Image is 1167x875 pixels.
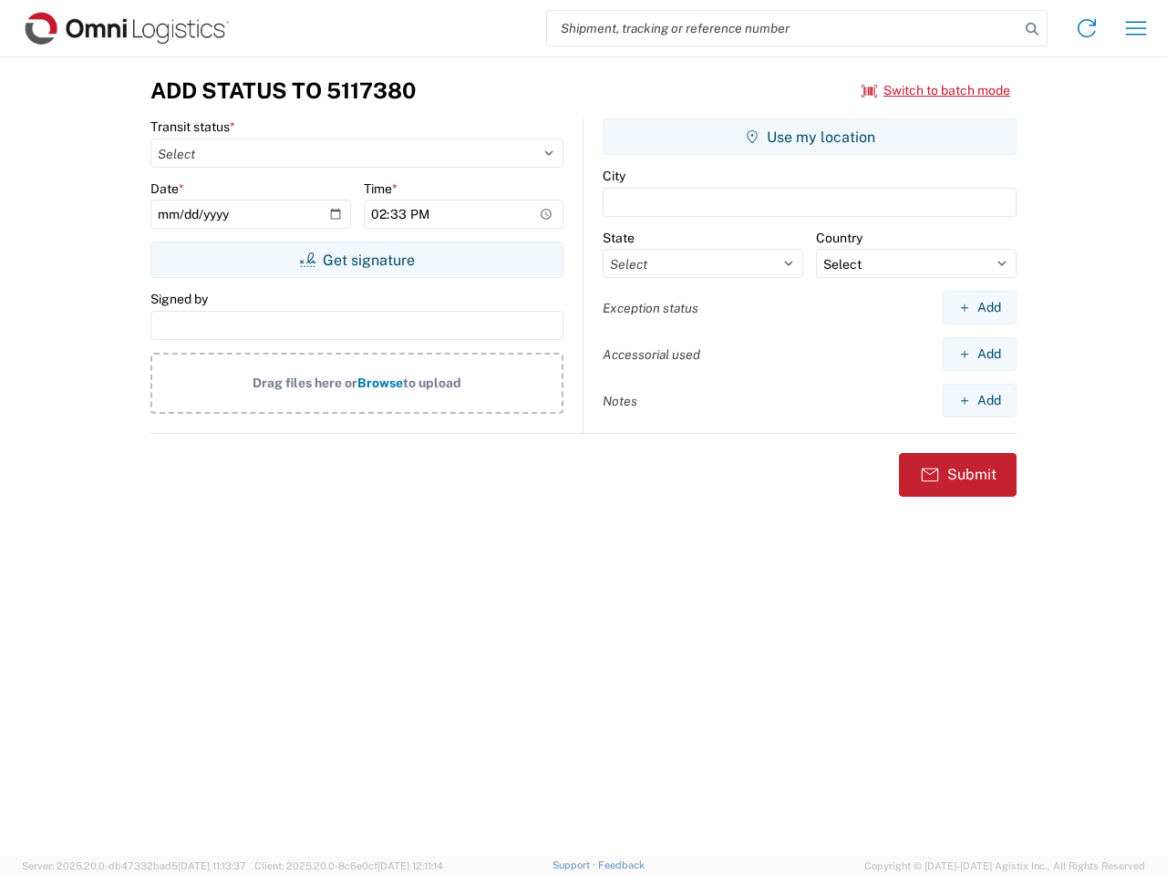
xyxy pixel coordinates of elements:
[364,180,398,197] label: Time
[603,230,635,246] label: State
[943,337,1017,371] button: Add
[150,242,563,278] button: Get signature
[403,376,461,390] span: to upload
[943,291,1017,324] button: Add
[816,230,862,246] label: Country
[547,11,1019,46] input: Shipment, tracking or reference number
[150,180,184,197] label: Date
[254,860,443,871] span: Client: 2025.20.0-8c6e0cf
[603,346,700,363] label: Accessorial used
[943,384,1017,417] button: Add
[553,860,598,870] a: Support
[598,860,645,870] a: Feedback
[603,118,1017,155] button: Use my location
[150,291,208,307] label: Signed by
[357,376,403,390] span: Browse
[253,376,357,390] span: Drag files here or
[864,858,1145,874] span: Copyright © [DATE]-[DATE] Agistix Inc., All Rights Reserved
[862,76,1010,106] button: Switch to batch mode
[377,860,443,871] span: [DATE] 12:11:14
[603,300,698,316] label: Exception status
[899,453,1017,497] button: Submit
[603,168,625,184] label: City
[150,118,235,135] label: Transit status
[178,860,246,871] span: [DATE] 11:13:37
[603,393,637,409] label: Notes
[150,77,416,104] h3: Add Status to 5117380
[22,860,246,871] span: Server: 2025.20.0-db47332bad5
